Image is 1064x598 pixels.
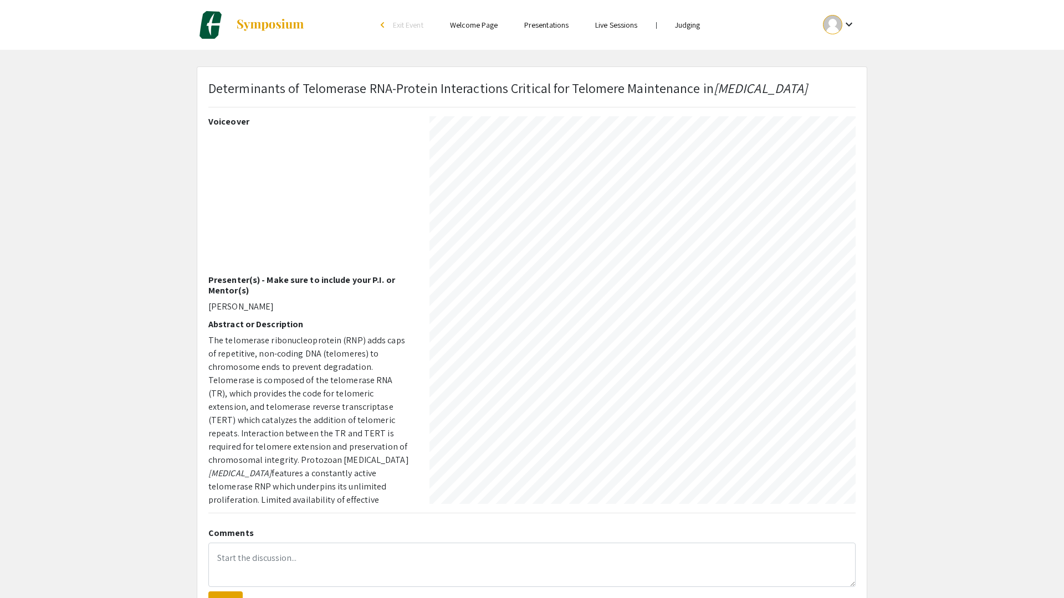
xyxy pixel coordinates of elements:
a: Presentations [524,20,569,30]
a: Live Sessions [595,20,637,30]
h2: Voiceover [208,116,413,127]
em: [MEDICAL_DATA] [714,79,807,97]
iframe: Biomedical Symposium Voiceover 2025 Kaitlin Klotz [208,131,413,275]
p: Determinants of Telomerase RNA-Protein Interactions Critical for Telomere Maintenance in [208,78,807,98]
li: | [651,20,662,30]
a: Judging [675,20,700,30]
span: Exit Event [393,20,423,30]
h2: Presenter(s) - Make sure to include your P.I. or Mentor(s) [208,275,413,296]
mat-icon: Expand account dropdown [842,18,856,31]
iframe: Chat [8,548,47,590]
img: Charlotte Biomedical Sciences Symposium 2025 [197,11,224,39]
a: Welcome Page [450,20,498,30]
h2: Comments [208,528,856,538]
button: Expand account dropdown [811,12,867,37]
em: [MEDICAL_DATA] [208,467,272,479]
img: Symposium by ForagerOne [236,18,305,32]
p: The telomerase ribonucleoprotein (RNP) adds caps of repetitive, non-coding DNA (telomeres) to chr... [208,334,413,533]
p: [PERSON_NAME] [208,300,413,313]
div: arrow_back_ios [381,22,387,28]
h2: Abstract or Description [208,319,413,329]
a: Charlotte Biomedical Sciences Symposium 2025 [197,11,305,39]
